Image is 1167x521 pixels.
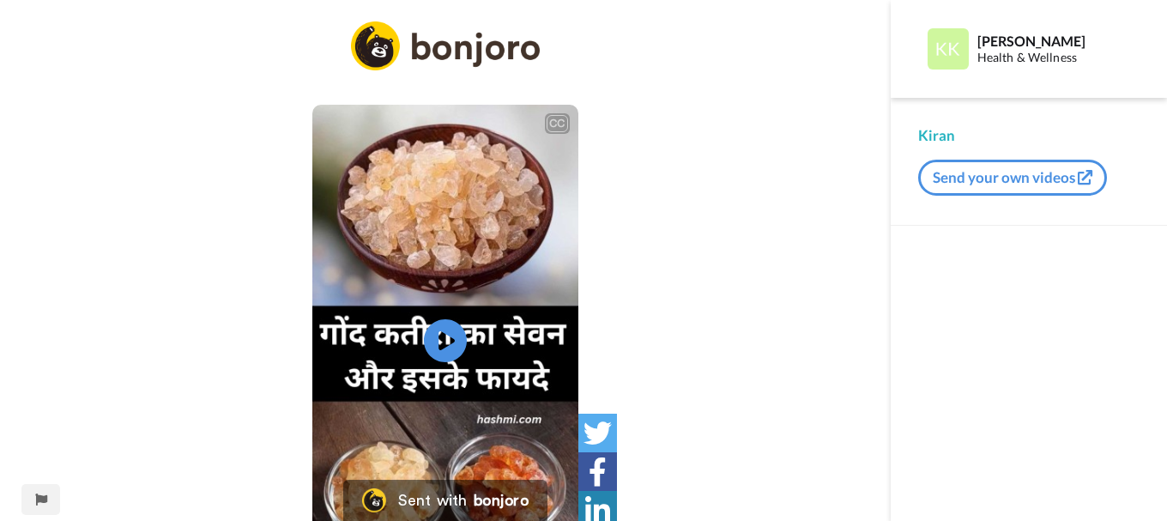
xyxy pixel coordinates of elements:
[398,493,467,508] div: Sent with
[351,21,540,70] img: logo_full.png
[547,115,568,132] div: CC
[977,51,1139,65] div: Health & Wellness
[474,493,529,508] div: bonjoro
[928,28,969,70] img: Profile Image
[362,488,386,512] img: Bonjoro Logo
[918,125,1140,146] div: Kiran
[977,33,1139,49] div: [PERSON_NAME]
[343,480,547,521] a: Bonjoro LogoSent withbonjoro
[918,160,1107,196] button: Send your own videos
